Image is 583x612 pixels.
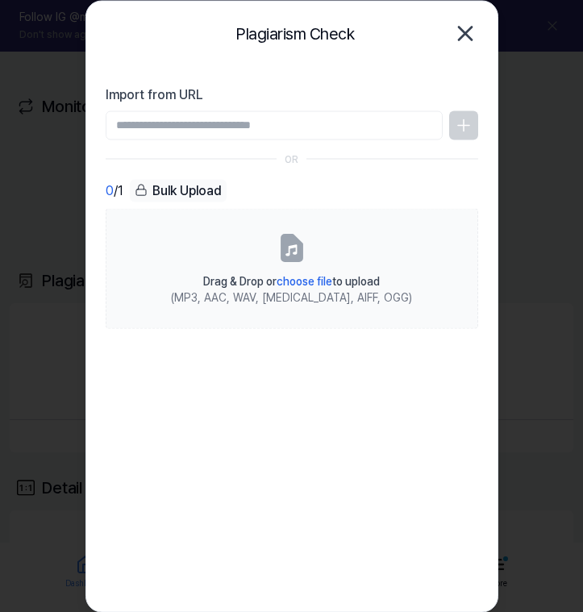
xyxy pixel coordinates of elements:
[106,85,478,104] label: Import from URL
[203,275,380,288] span: Drag & Drop or to upload
[277,275,332,288] span: choose file
[171,289,412,306] div: (MP3, AAC, WAV, [MEDICAL_DATA], AIFF, OGG)
[130,179,227,202] button: Bulk Upload
[106,181,114,200] span: 0
[106,179,123,202] div: / 1
[130,179,227,202] div: Bulk Upload
[235,20,354,46] h2: Plagiarism Check
[285,152,298,166] div: OR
